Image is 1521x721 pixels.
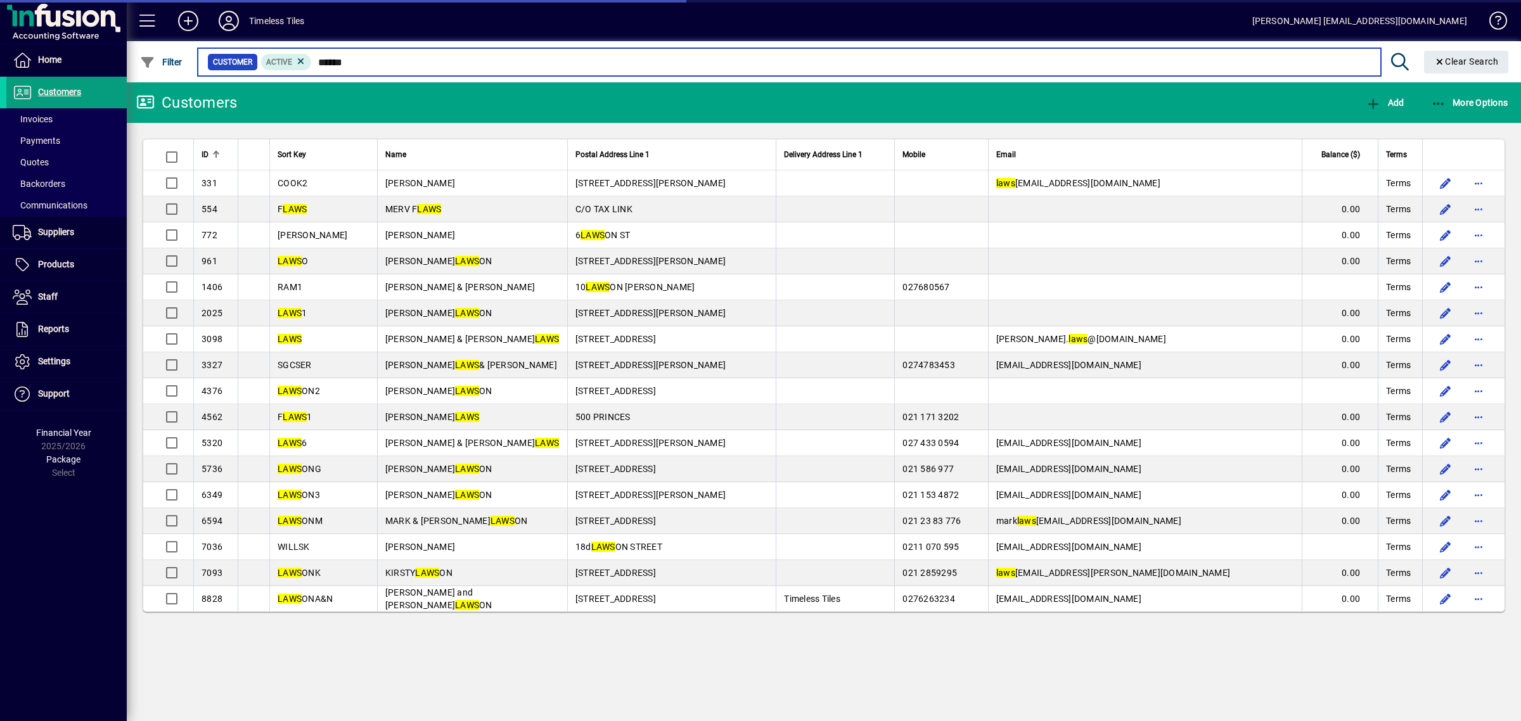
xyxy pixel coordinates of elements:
[1302,248,1378,274] td: 0.00
[278,308,307,318] span: 1
[902,516,961,526] span: 021 23 83 776
[1468,225,1489,245] button: More options
[385,412,479,422] span: [PERSON_NAME]
[575,282,695,292] span: 10 ON [PERSON_NAME]
[202,148,230,162] div: ID
[13,179,65,189] span: Backorders
[575,438,726,448] span: [STREET_ADDRESS][PERSON_NAME]
[283,412,307,422] em: LAWS
[1321,148,1360,162] span: Balance ($)
[1468,407,1489,427] button: More options
[278,542,310,552] span: WILLSK
[6,281,127,313] a: Staff
[278,256,308,266] span: O
[1468,355,1489,375] button: More options
[1435,589,1456,609] button: Edit
[1302,560,1378,586] td: 0.00
[213,56,252,68] span: Customer
[278,464,321,474] span: ONG
[1386,148,1407,162] span: Terms
[6,217,127,248] a: Suppliers
[1435,459,1456,479] button: Edit
[385,308,492,318] span: [PERSON_NAME] ON
[1302,196,1378,222] td: 0.00
[202,438,222,448] span: 5320
[1435,563,1456,583] button: Edit
[784,594,840,604] span: Timeless Tiles
[1386,514,1411,527] span: Terms
[1386,177,1411,189] span: Terms
[46,454,80,464] span: Package
[1386,333,1411,345] span: Terms
[1468,485,1489,505] button: More options
[575,148,650,162] span: Postal Address Line 1
[591,542,615,552] em: LAWS
[1468,251,1489,271] button: More options
[168,10,209,32] button: Add
[1435,407,1456,427] button: Edit
[417,204,441,214] em: LAWS
[278,438,302,448] em: LAWS
[455,412,479,422] em: LAWS
[1435,485,1456,505] button: Edit
[1302,300,1378,326] td: 0.00
[586,282,610,292] em: LAWS
[1435,303,1456,323] button: Edit
[1435,173,1456,193] button: Edit
[6,151,127,173] a: Quotes
[1468,537,1489,557] button: More options
[385,568,452,578] span: KIRSTY ON
[1386,488,1411,501] span: Terms
[535,438,559,448] em: LAWS
[996,594,1141,604] span: [EMAIL_ADDRESS][DOMAIN_NAME]
[278,490,302,500] em: LAWS
[385,256,492,266] span: [PERSON_NAME] ON
[996,148,1294,162] div: Email
[6,314,127,345] a: Reports
[385,360,557,370] span: [PERSON_NAME] & [PERSON_NAME]
[6,108,127,130] a: Invoices
[1363,91,1407,114] button: Add
[1468,433,1489,453] button: More options
[1480,3,1505,44] a: Knowledge Base
[278,256,302,266] em: LAWS
[996,516,1181,526] span: mark [EMAIL_ADDRESS][DOMAIN_NAME]
[996,542,1141,552] span: [EMAIL_ADDRESS][DOMAIN_NAME]
[13,136,60,146] span: Payments
[1435,199,1456,219] button: Edit
[575,542,662,552] span: 18d ON STREET
[996,568,1015,578] em: laws
[1302,222,1378,248] td: 0.00
[455,600,479,610] em: LAWS
[1302,352,1378,378] td: 0.00
[996,490,1141,500] span: [EMAIL_ADDRESS][DOMAIN_NAME]
[491,516,515,526] em: LAWS
[1386,359,1411,371] span: Terms
[13,200,87,210] span: Communications
[278,490,320,500] span: ON3
[1435,511,1456,531] button: Edit
[202,516,222,526] span: 6594
[385,334,559,344] span: [PERSON_NAME] & [PERSON_NAME]
[902,594,955,604] span: 0276263234
[1302,508,1378,534] td: 0.00
[249,11,304,31] div: Timeless Tiles
[1468,329,1489,349] button: More options
[996,334,1166,344] span: [PERSON_NAME]. @[DOMAIN_NAME]
[902,464,954,474] span: 021 586 977
[1468,381,1489,401] button: More options
[278,230,347,240] span: [PERSON_NAME]
[13,157,49,167] span: Quotes
[1386,463,1411,475] span: Terms
[1428,91,1511,114] button: More Options
[202,464,222,474] span: 5736
[581,230,605,240] em: LAWS
[575,204,632,214] span: C/O TAX LINK
[385,464,492,474] span: [PERSON_NAME] ON
[575,334,656,344] span: [STREET_ADDRESS]
[902,542,959,552] span: 0211 070 595
[38,356,70,366] span: Settings
[1435,251,1456,271] button: Edit
[278,568,321,578] span: ONK
[202,308,222,318] span: 2025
